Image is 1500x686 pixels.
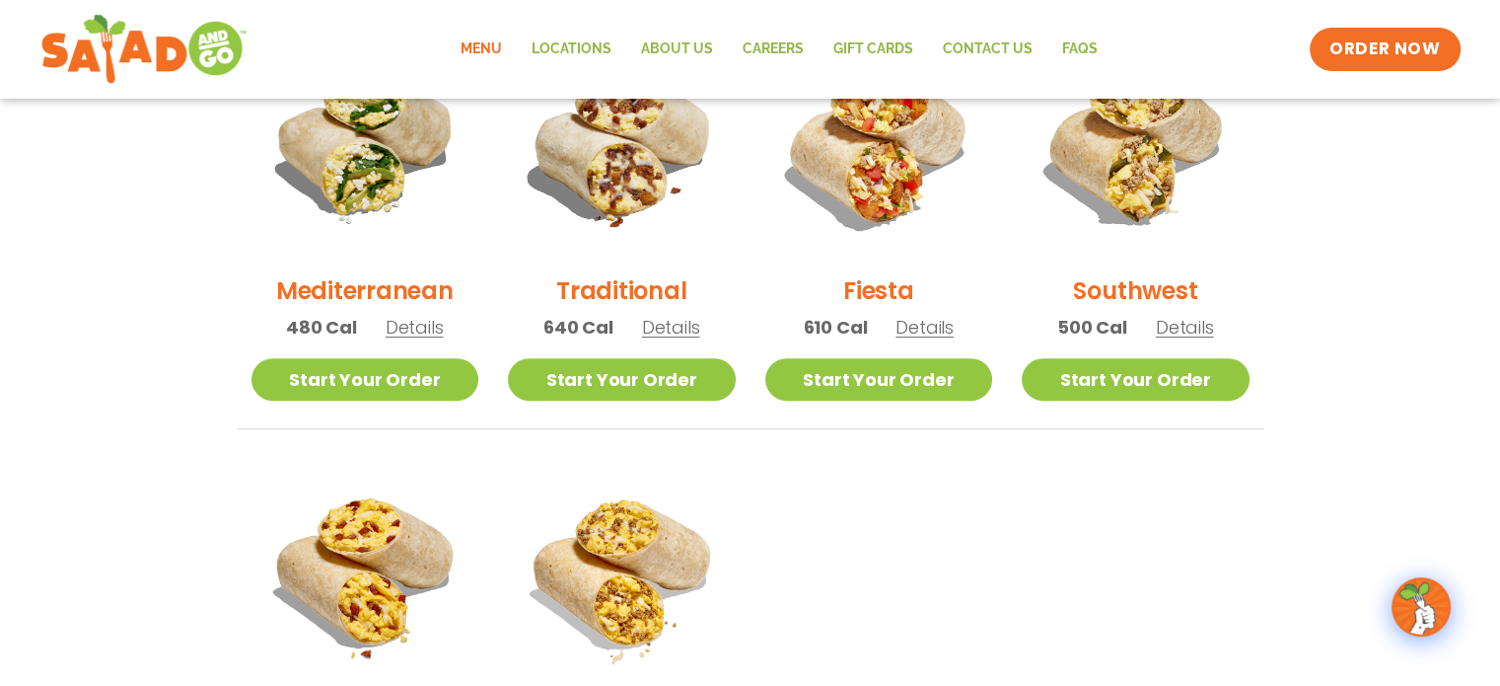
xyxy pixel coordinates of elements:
[895,315,954,340] span: Details
[642,315,700,340] span: Details
[251,358,479,401] a: Start Your Order
[928,27,1047,72] a: Contact Us
[819,27,928,72] a: GIFT CARDS
[626,27,728,72] a: About Us
[1057,314,1127,341] span: 500 Cal
[508,358,736,401] a: Start Your Order
[40,10,249,89] img: new-SAG-logo-768×292
[1022,31,1250,259] img: Product photo for Southwest
[543,314,613,341] span: 640 Cal
[728,27,819,72] a: Careers
[556,273,686,308] h2: Traditional
[446,27,517,72] a: Menu
[843,273,914,308] h2: Fiesta
[508,31,736,259] img: Product photo for Traditional
[286,314,357,341] span: 480 Cal
[804,314,868,341] span: 610 Cal
[276,273,454,308] h2: Mediterranean
[765,31,993,259] img: Product photo for Fiesta
[1022,358,1250,401] a: Start Your Order
[1310,28,1460,71] a: ORDER NOW
[1156,315,1214,340] span: Details
[1073,273,1197,308] h2: Southwest
[1329,38,1440,61] span: ORDER NOW
[446,27,1112,72] nav: Menu
[251,31,479,259] img: Product photo for Mediterranean Breakfast Burrito
[765,358,993,401] a: Start Your Order
[1393,579,1449,635] img: wpChatIcon
[517,27,626,72] a: Locations
[1047,27,1112,72] a: FAQs
[386,315,444,340] span: Details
